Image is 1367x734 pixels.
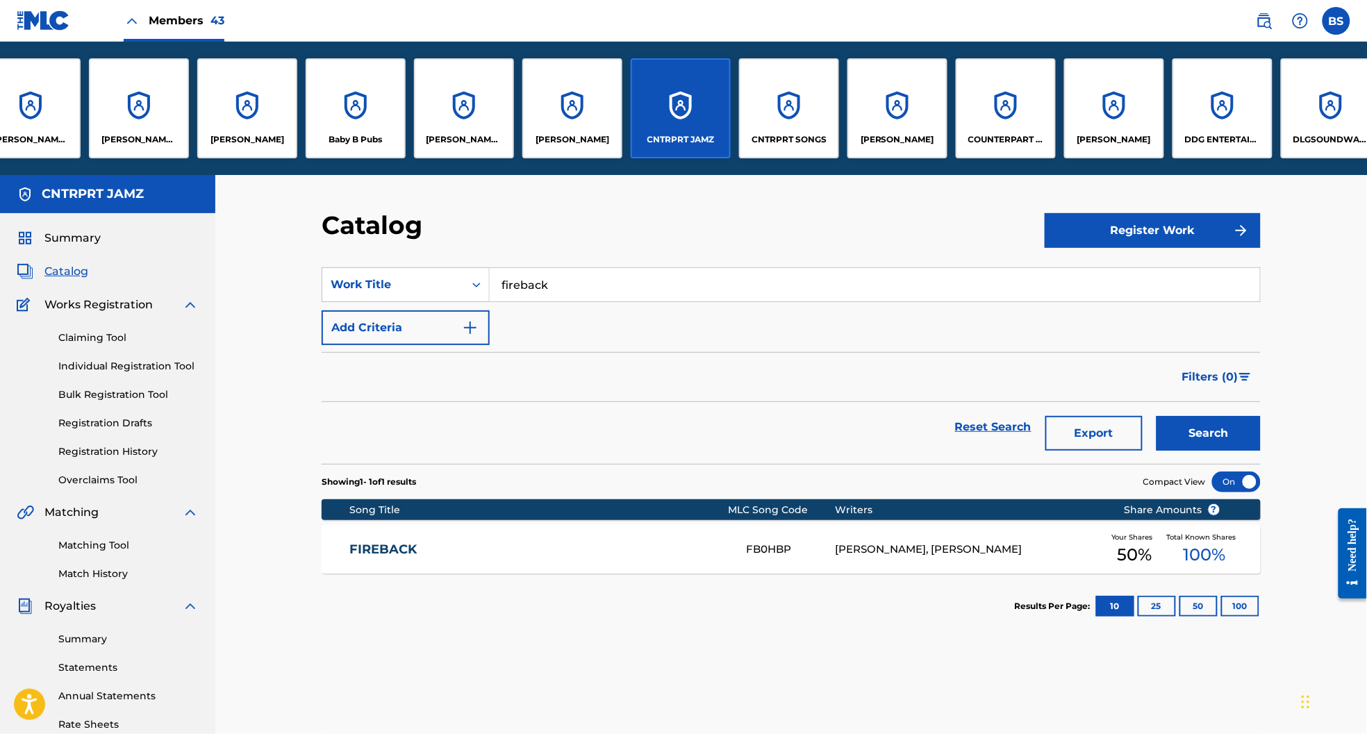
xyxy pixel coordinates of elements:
a: Public Search [1250,7,1278,35]
p: DAVID DRAKE [1077,133,1151,146]
img: filter [1239,373,1251,381]
a: Annual Statements [58,689,199,703]
button: Search [1157,416,1261,451]
div: Work Title [331,276,456,293]
a: Match History [58,567,199,581]
span: Your Shares [1111,532,1158,542]
a: CatalogCatalog [17,263,88,280]
a: Bulk Registration Tool [58,387,199,402]
img: expand [182,504,199,521]
img: help [1292,12,1309,29]
p: Andrew Laquan Arnett [210,133,284,146]
div: MLC Song Code [729,503,836,517]
button: Register Work [1045,213,1261,248]
img: Works Registration [17,297,35,313]
img: Close [124,12,140,29]
span: Members [149,12,224,28]
img: f7272a7cc735f4ea7f67.svg [1233,222,1250,239]
a: Accounts[PERSON_NAME] [1064,58,1164,158]
button: 100 [1221,596,1259,617]
button: 25 [1138,596,1176,617]
a: AccountsCOUNTERPART MUSIC [956,58,1056,158]
a: Accounts[PERSON_NAME] [522,58,622,158]
img: Catalog [17,263,33,280]
iframe: Chat Widget [1298,667,1367,734]
span: Matching [44,504,99,521]
span: ? [1209,504,1220,515]
h5: CNTRPRT JAMZ [42,186,144,202]
span: Share Amounts [1125,503,1220,517]
span: Catalog [44,263,88,280]
p: CARL WAYNE MEEKINS [536,133,609,146]
img: MLC Logo [17,10,70,31]
a: SummarySummary [17,230,101,247]
button: 10 [1096,596,1134,617]
div: [PERSON_NAME], [PERSON_NAME] [836,542,1103,558]
p: Showing 1 - 1 of 1 results [322,476,416,488]
div: FB0HBP [746,542,835,558]
button: Filters (0) [1174,360,1261,394]
div: Help [1286,7,1314,35]
div: Writers [836,503,1103,517]
span: Filters ( 0 ) [1182,369,1238,385]
a: Summary [58,632,199,647]
p: DDG ENTERTAINMENT [1185,133,1261,146]
a: Rate Sheets [58,717,199,732]
button: 50 [1179,596,1218,617]
div: User Menu [1323,7,1350,35]
a: Accounts[PERSON_NAME] [847,58,947,158]
span: Total Known Shares [1167,532,1242,542]
a: Matching Tool [58,538,199,553]
a: Registration History [58,444,199,459]
p: CORY QUINTARD [861,133,934,146]
p: CNTRPRT JAMZ [647,133,715,146]
p: Brendan Michael St. Gelais Designee [426,133,502,146]
a: Accounts[PERSON_NAME] [197,58,297,158]
img: expand [182,297,199,313]
a: FIREBACK [350,542,728,558]
iframe: Resource Center [1328,497,1367,609]
p: Results Per Page: [1015,600,1094,612]
img: Matching [17,504,34,521]
a: Accounts[PERSON_NAME]. Gelais Designee [414,58,514,158]
form: Search Form [322,267,1261,464]
a: AccountsBaby B Pubs [306,58,406,158]
a: Accounts[PERSON_NAME] [PERSON_NAME] PUBLISHING DESIGNEE [89,58,189,158]
span: Works Registration [44,297,153,313]
span: 43 [210,14,224,27]
p: COUNTERPART MUSIC [968,133,1044,146]
a: Claiming Tool [58,331,199,345]
a: AccountsCNTRPRT SONGS [739,58,839,158]
a: Statements [58,660,199,675]
img: Accounts [17,186,33,203]
a: AccountsDDG ENTERTAINMENT [1173,58,1273,158]
span: Royalties [44,598,96,615]
span: 50 % [1118,542,1152,567]
img: 9d2ae6d4665cec9f34b9.svg [462,319,479,336]
a: Overclaims Tool [58,473,199,487]
button: Export [1045,416,1143,451]
p: CNTRPRT SONGS [752,133,827,146]
p: AMANDA GRACE SUDANO RAMIREZ PUBLISHING DESIGNEE [101,133,177,146]
img: search [1256,12,1273,29]
p: Baby B Pubs [329,133,383,146]
button: Add Criteria [322,310,490,345]
img: Royalties [17,598,33,615]
div: Song Title [350,503,729,517]
span: Compact View [1143,476,1206,488]
span: 100 % [1183,542,1225,567]
img: expand [182,598,199,615]
a: Reset Search [948,412,1038,442]
img: Summary [17,230,33,247]
h2: Catalog [322,210,429,241]
a: Registration Drafts [58,416,199,431]
a: Individual Registration Tool [58,359,199,374]
span: Summary [44,230,101,247]
a: AccountsCNTRPRT JAMZ [631,58,731,158]
div: Drag [1302,681,1310,723]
